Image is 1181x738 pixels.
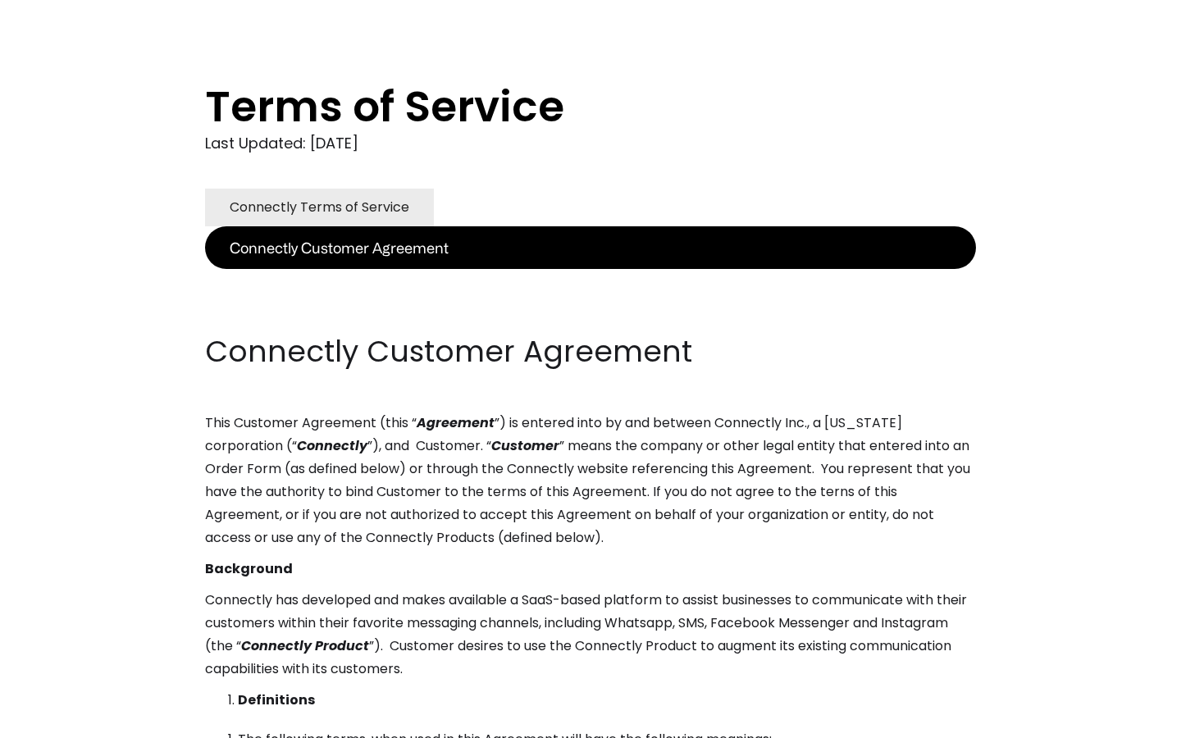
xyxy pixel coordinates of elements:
[297,436,367,455] em: Connectly
[238,690,315,709] strong: Definitions
[205,269,976,292] p: ‍
[205,300,976,323] p: ‍
[205,82,910,131] h1: Terms of Service
[241,636,369,655] em: Connectly Product
[205,559,293,578] strong: Background
[230,196,409,219] div: Connectly Terms of Service
[491,436,559,455] em: Customer
[33,709,98,732] ul: Language list
[205,131,976,156] div: Last Updated: [DATE]
[16,708,98,732] aside: Language selected: English
[205,589,976,681] p: Connectly has developed and makes available a SaaS-based platform to assist businesses to communi...
[205,331,976,372] h2: Connectly Customer Agreement
[230,236,449,259] div: Connectly Customer Agreement
[417,413,495,432] em: Agreement
[205,412,976,549] p: This Customer Agreement (this “ ”) is entered into by and between Connectly Inc., a [US_STATE] co...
